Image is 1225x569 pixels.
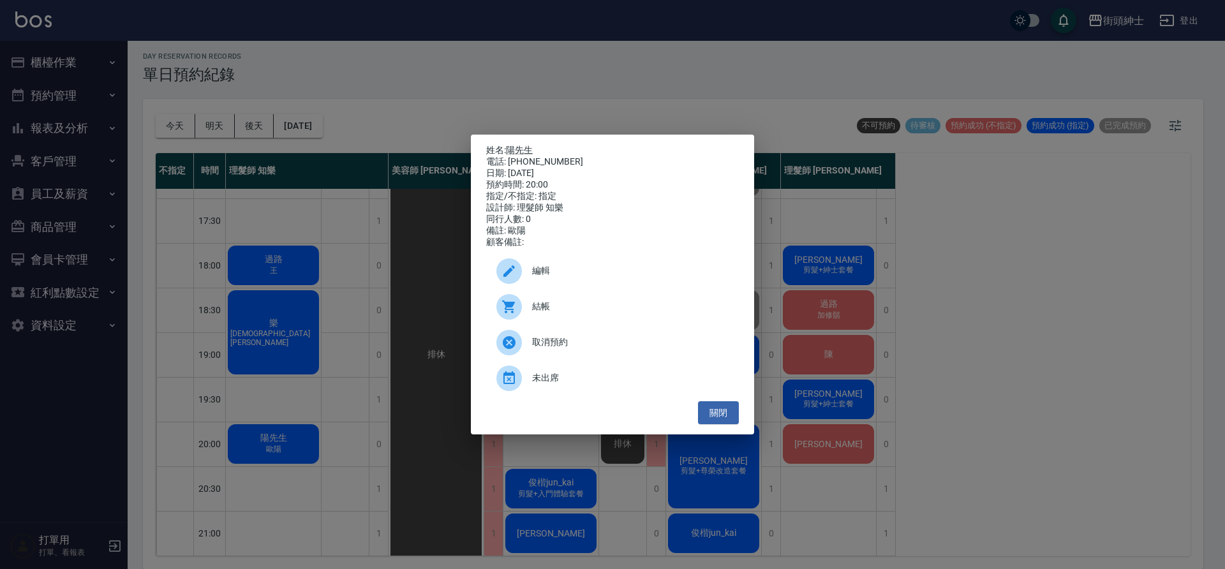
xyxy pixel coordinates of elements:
a: 結帳 [486,289,739,325]
div: 編輯 [486,253,739,289]
div: 電話: [PHONE_NUMBER] [486,156,739,168]
span: 結帳 [532,300,729,313]
span: 未出席 [532,371,729,385]
p: 姓名: [486,145,739,156]
div: 日期: [DATE] [486,168,739,179]
div: 設計師: 理髮師 知樂 [486,202,739,214]
span: 編輯 [532,264,729,277]
a: 陽先生 [506,145,533,155]
div: 取消預約 [486,325,739,360]
button: 關閉 [698,401,739,425]
div: 預約時間: 20:00 [486,179,739,191]
div: 未出席 [486,360,739,396]
div: 指定/不指定: 指定 [486,191,739,202]
div: 備註: 歐陽 [486,225,739,237]
div: 同行人數: 0 [486,214,739,225]
span: 取消預約 [532,336,729,349]
div: 顧客備註: [486,237,739,248]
